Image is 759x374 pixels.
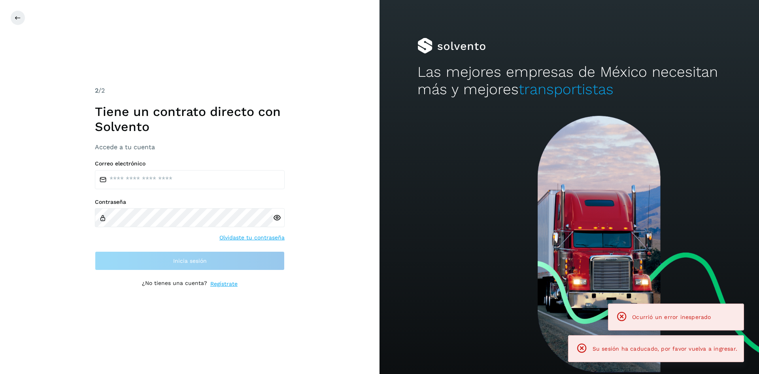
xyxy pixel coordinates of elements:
span: Ocurrió un error inesperado [632,314,711,320]
button: Inicia sesión [95,251,285,270]
span: Su sesión ha caducado, por favor vuelva a ingresar. [593,346,737,352]
p: ¿No tienes una cuenta? [142,280,207,288]
a: Regístrate [210,280,238,288]
span: 2 [95,87,98,94]
h2: Las mejores empresas de México necesitan más y mejores [417,63,721,99]
h1: Tiene un contrato directo con Solvento [95,104,285,135]
span: transportistas [519,81,614,98]
span: Inicia sesión [173,258,207,264]
h3: Accede a tu cuenta [95,143,285,151]
label: Correo electrónico [95,160,285,167]
div: /2 [95,86,285,95]
a: Olvidaste tu contraseña [219,234,285,242]
label: Contraseña [95,199,285,205]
